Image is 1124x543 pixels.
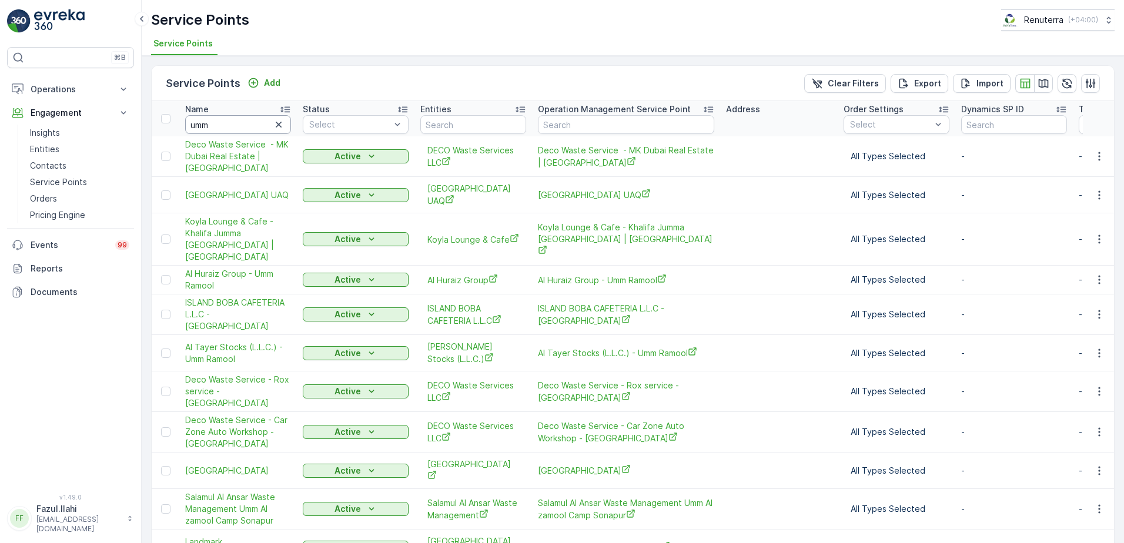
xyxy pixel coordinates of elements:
a: Umm Al-Quwain Medical Center [427,458,519,482]
a: Umm Al-Quwain Medical Center [538,464,714,477]
p: Active [334,309,361,320]
div: Toggle Row Selected [161,190,170,200]
p: Active [334,465,361,477]
div: Toggle Row Selected [161,275,170,284]
span: Koyla Lounge & Cafe - Khalifa Jumma [GEOGRAPHIC_DATA] | [GEOGRAPHIC_DATA] [185,216,291,263]
a: Deco Waste Service - Car Zone Auto Workshop - Umm Ramool [538,420,714,444]
a: Al Tayer Stocks (L.L.C.) - Umm Ramool [185,341,291,365]
p: Insights [30,127,60,139]
button: Active [303,273,409,287]
a: Deco Waste Service - Car Zone Auto Workshop - Umm Ramool [185,414,291,450]
p: All Types Selected [851,309,942,320]
button: Active [303,346,409,360]
a: Deco Waste Service - Rox service - Umm Ramool [185,374,291,409]
span: Deco Waste Service - Car Zone Auto Workshop - [GEOGRAPHIC_DATA] [185,414,291,450]
button: Add [243,76,285,90]
a: Events99 [7,233,134,257]
p: Renuterra [1024,14,1063,26]
td: - [955,412,1073,452]
p: Status [303,103,330,115]
p: Active [334,233,361,245]
td: - [955,266,1073,294]
a: ISLAND BOBA CAFETERIA L.L.C [427,303,519,327]
button: FFFazul.Ilahi[EMAIL_ADDRESS][DOMAIN_NAME] [7,503,134,534]
div: Toggle Row Selected [161,504,170,514]
span: Service Points [153,38,213,49]
a: Deco Waste Service - MK Dubai Real Estate | Umm Ramool [538,145,714,169]
span: Koyla Lounge & Cafe - Khalifa Jumma [GEOGRAPHIC_DATA] | [GEOGRAPHIC_DATA] [538,222,714,257]
p: Active [334,347,361,359]
button: Import [953,74,1011,93]
button: Active [303,502,409,516]
p: Active [334,189,361,201]
span: Koyla Lounge & Cafe [427,233,519,246]
a: Salamul Al Ansar Waste Management [427,497,519,521]
span: [GEOGRAPHIC_DATA] UAQ [538,189,714,201]
span: v 1.49.0 [7,494,134,501]
p: Reports [31,263,129,274]
a: Service Points [25,174,134,190]
span: Salamul Al Ansar Waste Management Umm Al zamool Camp Sonapur [185,491,291,527]
span: Deco Waste Service - Car Zone Auto Workshop - [GEOGRAPHIC_DATA] [538,420,714,444]
span: DECO Waste Services LLC [427,380,519,404]
button: Renuterra(+04:00) [1001,9,1115,31]
p: Name [185,103,209,115]
a: Pricing Engine [25,207,134,223]
button: Operations [7,78,134,101]
p: All Types Selected [851,465,942,477]
div: Toggle Row Selected [161,427,170,437]
p: Active [334,274,361,286]
a: DECO Waste Services LLC [427,420,519,444]
div: Toggle Row Selected [161,348,170,358]
p: Operations [31,83,111,95]
p: Events [31,239,108,251]
button: Active [303,425,409,439]
button: Active [303,188,409,202]
a: Orders [25,190,134,207]
div: Toggle Row Selected [161,387,170,396]
p: Order Settings [844,103,904,115]
p: Operation Management Service Point [538,103,691,115]
p: Select [850,119,931,130]
p: Service Points [151,11,249,29]
a: Umm Al-Quwain Medical Center [185,465,291,477]
td: - [955,294,1073,335]
span: [GEOGRAPHIC_DATA] UAQ [185,189,291,201]
a: ISLAND BOBA CAFETERIA L.L.C - Umm Suqeim [538,303,714,327]
p: All Types Selected [851,189,942,201]
p: Address [726,103,760,115]
p: Service Points [30,176,87,188]
p: Active [334,503,361,515]
p: Active [334,426,361,438]
div: Toggle Row Selected [161,466,170,475]
input: Search [538,115,714,134]
a: Documents [7,280,134,304]
p: All Types Selected [851,233,942,245]
button: Active [303,384,409,398]
button: Active [303,464,409,478]
span: Deco Waste Service - Rox service - [GEOGRAPHIC_DATA] [185,374,291,409]
td: - [955,452,1073,489]
span: [GEOGRAPHIC_DATA] UAQ [427,183,519,207]
button: Active [303,149,409,163]
p: Add [264,77,280,89]
a: Al Huraiz Group - Umm Ramool [185,268,291,291]
p: ( +04:00 ) [1068,15,1098,25]
p: 99 [118,240,127,250]
div: Toggle Row Selected [161,152,170,161]
p: Fazul.Ilahi [36,503,121,515]
a: Koyla Lounge & Cafe - Khalifa Jumma Al Naboodah Building | Karama [538,222,714,257]
button: Clear Filters [804,74,886,93]
span: Al Tayer Stocks (L.L.C.) - Umm Ramool [538,347,714,359]
span: Al Huraiz Group - Umm Ramool [538,274,714,286]
td: - [955,136,1073,177]
p: All Types Selected [851,274,942,286]
p: Orders [30,193,57,205]
input: Search [961,115,1067,134]
div: FF [10,509,29,528]
a: DECO Waste Services LLC [427,145,519,169]
button: Engagement [7,101,134,125]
